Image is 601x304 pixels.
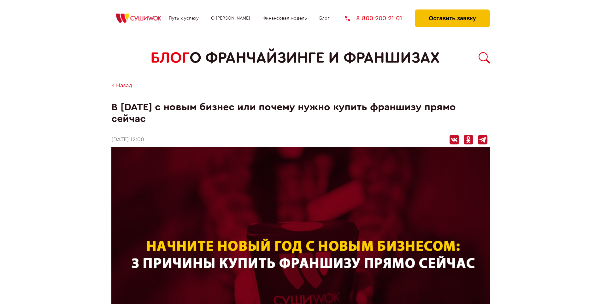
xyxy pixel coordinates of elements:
h1: В [DATE] с новым бизнес или почему нужно купить франшизу прямо сейчас [111,101,490,125]
time: [DATE] 12:00 [111,137,144,143]
a: Финансовая модель [262,16,307,21]
a: 8 800 200 21 01 [345,15,402,21]
button: Оставить заявку [415,9,490,27]
a: < Назад [111,82,132,89]
a: Блог [319,16,329,21]
span: 8 800 200 21 01 [356,15,402,21]
a: О [PERSON_NAME] [211,16,250,21]
a: Путь к успеху [169,16,199,21]
span: БЛОГ [150,49,190,67]
span: о франчайзинге и франшизах [190,49,439,67]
